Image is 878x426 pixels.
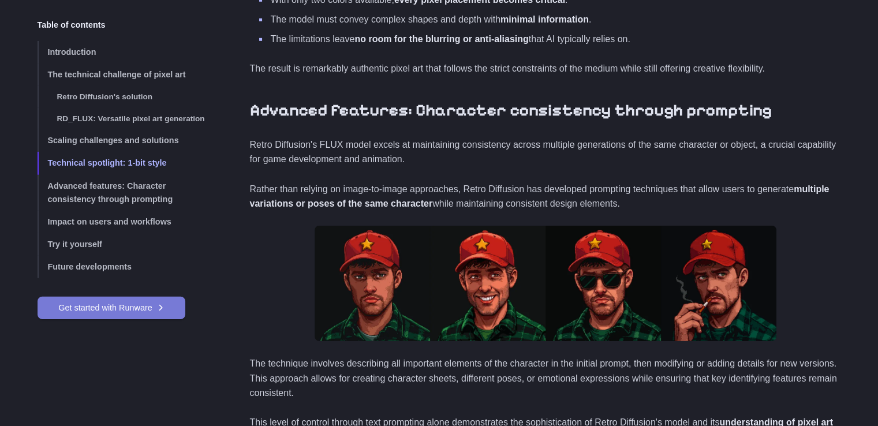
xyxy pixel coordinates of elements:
[38,297,185,319] a: Get started with Runware
[48,240,102,249] span: Try it yourself
[38,108,213,130] a: RD_FLUX: Versatile pixel art generation
[57,92,153,101] span: Retro Diffusion's solution
[38,152,213,175] a: Technical spotlight: 1-bit style
[48,217,171,226] span: Impact on users and workflows
[48,159,167,168] span: Technical spotlight: 1-bit style
[354,34,528,44] strong: no room for the blurring or anti-aliasing
[250,182,841,211] p: Rather than relying on image-to-image approaches, Retro Diffusion has developed prompting techniq...
[48,47,96,57] span: Introduction
[38,211,213,233] a: Impact on users and workflows
[38,233,213,256] a: Try it yourself
[315,226,776,341] img: a set of four pixel art portraits of a man wearing a red cap with a star, showing different facia...
[38,63,213,86] a: The technical challenge of pixel art
[48,262,132,271] span: Future developments
[250,61,841,76] p: The result is remarkably authentic pixel art that follows the strict constraints of the medium wh...
[38,130,213,152] a: Scaling challenges and solutions
[57,114,205,123] span: RD_FLUX: Versatile pixel art generation
[48,136,179,145] span: Scaling challenges and solutions
[250,137,841,167] p: Retro Diffusion's FLUX model excels at maintaining consistency across multiple generations of the...
[38,256,213,278] a: Future developments
[48,70,186,79] span: The technical challenge of pixel art
[268,32,841,47] li: The limitations leave that AI typically relies on.
[268,12,841,27] li: The model must convey complex shapes and depth with .
[250,356,841,401] p: The technique involves describing all important elements of the character in the initial prompt, ...
[38,86,213,108] a: Retro Diffusion's solution
[38,18,106,32] span: Table of contents
[250,100,772,121] a: Advanced features: Character consistency through prompting
[38,175,213,211] a: Advanced features: Character consistency through prompting
[48,181,173,204] span: Advanced features: Character consistency through prompting
[500,14,589,24] strong: minimal information
[38,41,213,63] a: Introduction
